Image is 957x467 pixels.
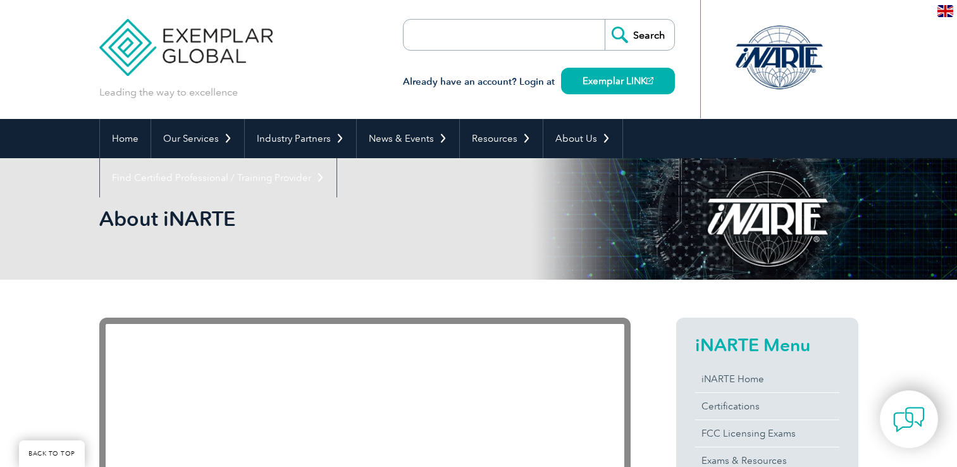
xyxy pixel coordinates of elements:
[543,119,622,158] a: About Us
[100,158,336,197] a: Find Certified Professional / Training Provider
[99,209,631,229] h2: About iNARTE
[893,404,925,435] img: contact-chat.png
[695,335,839,355] h2: iNARTE Menu
[695,393,839,420] a: Certifications
[695,420,839,447] a: FCC Licensing Exams
[151,119,244,158] a: Our Services
[19,440,85,467] a: BACK TO TOP
[100,119,151,158] a: Home
[937,5,953,17] img: en
[561,68,675,94] a: Exemplar LINK
[460,119,543,158] a: Resources
[245,119,356,158] a: Industry Partners
[646,77,653,84] img: open_square.png
[695,366,839,392] a: iNARTE Home
[357,119,459,158] a: News & Events
[99,85,238,99] p: Leading the way to excellence
[403,74,675,90] h3: Already have an account? Login at
[605,20,674,50] input: Search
